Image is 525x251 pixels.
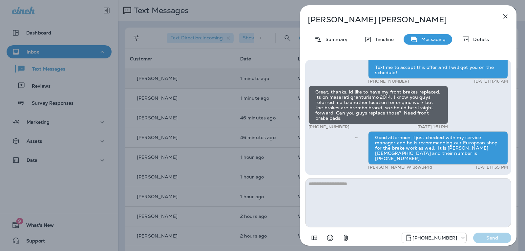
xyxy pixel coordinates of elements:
[474,79,508,84] p: [DATE] 11:46 AM
[372,37,394,42] p: Timeline
[368,79,409,84] p: [PHONE_NUMBER]
[355,134,358,140] span: Sent
[308,124,349,130] p: [PHONE_NUMBER]
[412,235,457,241] p: [PHONE_NUMBER]
[418,37,446,42] p: Messaging
[322,37,347,42] p: Summary
[368,165,432,170] p: [PERSON_NAME] WillowBend
[470,37,489,42] p: Details
[402,234,466,242] div: +1 (813) 497-4455
[417,124,448,130] p: [DATE] 1:51 PM
[324,231,337,244] button: Select an emoji
[308,86,448,124] div: Great, thanks. Id like to have my front brakes replaced. Its on maserati granturismo 2014. I know...
[368,131,508,165] div: Good afternoon, I just checked with my service manager and he is recommending our European shop f...
[308,15,487,24] p: [PERSON_NAME] [PERSON_NAME]
[476,165,508,170] p: [DATE] 1:55 PM
[308,231,321,244] button: Add in a premade template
